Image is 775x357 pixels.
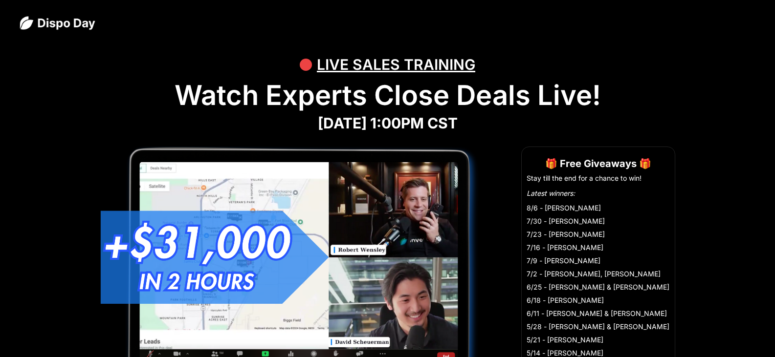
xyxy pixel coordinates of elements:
[317,50,475,79] div: LIVE SALES TRAINING
[545,158,651,169] strong: 🎁 Free Giveaways 🎁
[527,189,575,197] em: Latest winners:
[20,79,755,112] h1: Watch Experts Close Deals Live!
[318,114,458,132] strong: [DATE] 1:00PM CST
[527,173,670,183] li: Stay till the end for a chance to win!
